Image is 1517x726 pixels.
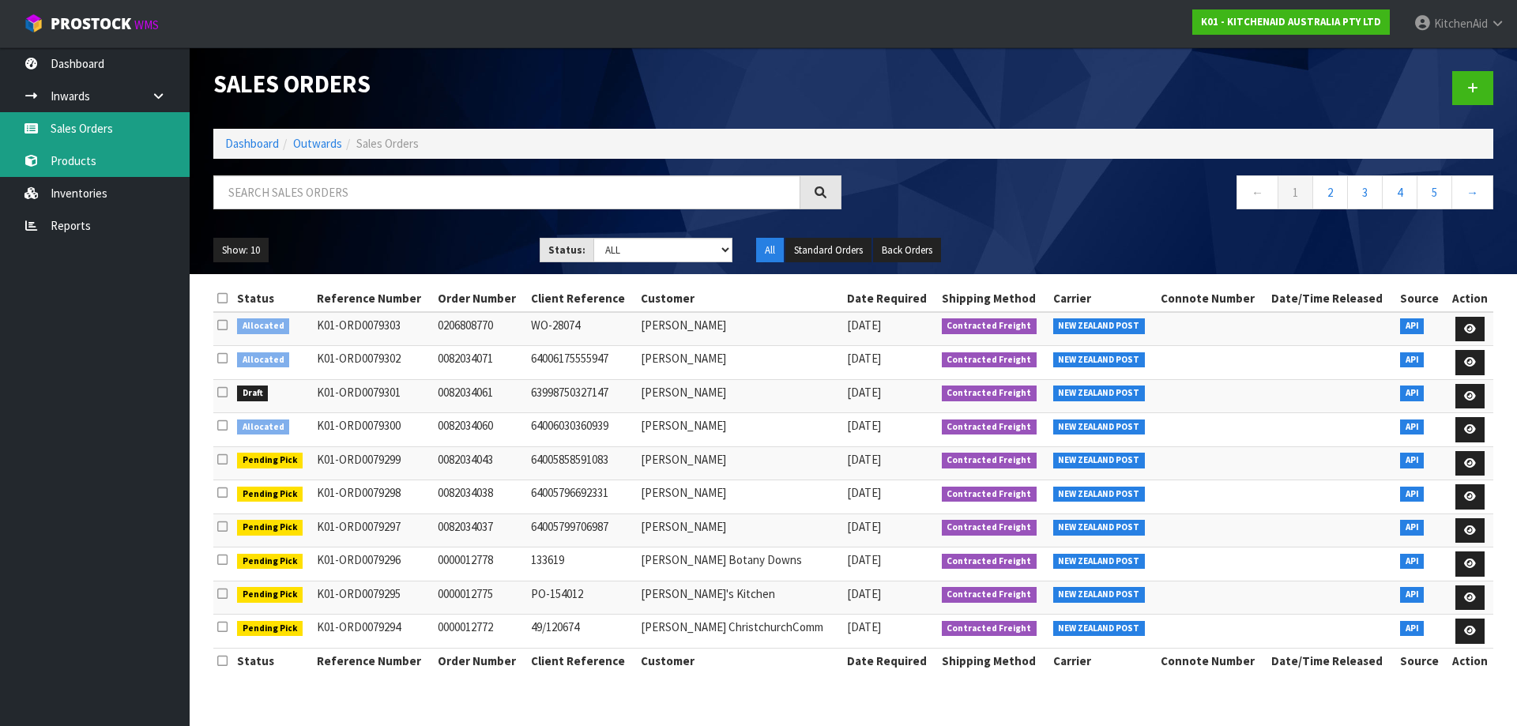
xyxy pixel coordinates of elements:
th: Carrier [1049,286,1158,311]
span: [DATE] [847,418,881,433]
td: [PERSON_NAME] [637,446,842,480]
span: KitchenAid [1434,16,1488,31]
td: [PERSON_NAME] [637,513,842,547]
td: K01-ORD0079300 [313,413,434,447]
td: 0000012778 [434,547,527,581]
span: [DATE] [847,485,881,500]
a: 3 [1347,175,1383,209]
span: NEW ZEALAND POST [1053,352,1146,368]
a: 5 [1417,175,1452,209]
span: Contracted Freight [942,554,1037,570]
span: API [1400,554,1425,570]
span: Allocated [237,318,290,334]
button: Back Orders [873,238,941,263]
span: NEW ZEALAND POST [1053,587,1146,603]
td: [PERSON_NAME] [637,379,842,413]
span: NEW ZEALAND POST [1053,453,1146,468]
th: Reference Number [313,648,434,673]
th: Source [1396,286,1447,311]
td: [PERSON_NAME] [637,480,842,514]
th: Date Required [843,648,938,673]
span: API [1400,487,1425,502]
td: K01-ORD0079294 [313,615,434,649]
th: Date/Time Released [1267,286,1396,311]
span: NEW ZEALAND POST [1053,554,1146,570]
td: [PERSON_NAME] [637,346,842,380]
th: Shipping Method [938,648,1049,673]
td: 64005799706987 [527,513,637,547]
th: Date/Time Released [1267,648,1396,673]
nav: Page navigation [865,175,1493,214]
td: PO-154012 [527,581,637,615]
span: [DATE] [847,351,881,366]
span: Pending Pick [237,520,303,536]
span: API [1400,419,1425,435]
td: K01-ORD0079299 [313,446,434,480]
th: Client Reference [527,648,637,673]
td: K01-ORD0079298 [313,480,434,514]
th: Customer [637,648,842,673]
td: 0082034038 [434,480,527,514]
th: Reference Number [313,286,434,311]
span: NEW ZEALAND POST [1053,318,1146,334]
span: API [1400,520,1425,536]
th: Customer [637,286,842,311]
td: WO-28074 [527,312,637,346]
span: Pending Pick [237,621,303,637]
td: 64005796692331 [527,480,637,514]
span: Contracted Freight [942,453,1037,468]
small: WMS [134,17,159,32]
a: Dashboard [225,136,279,151]
span: Pending Pick [237,554,303,570]
span: Contracted Freight [942,520,1037,536]
span: [DATE] [847,552,881,567]
td: K01-ORD0079295 [313,581,434,615]
strong: K01 - KITCHENAID AUSTRALIA PTY LTD [1201,15,1381,28]
td: 0082034037 [434,513,527,547]
td: 0082034060 [434,413,527,447]
button: Standard Orders [785,238,871,263]
a: 4 [1382,175,1417,209]
button: Show: 10 [213,238,269,263]
td: 133619 [527,547,637,581]
span: ProStock [51,13,131,34]
input: Search sales orders [213,175,800,209]
th: Carrier [1049,648,1158,673]
td: K01-ORD0079303 [313,312,434,346]
span: Draft [237,386,269,401]
span: [DATE] [847,385,881,400]
th: Client Reference [527,286,637,311]
td: 64006030360939 [527,413,637,447]
a: → [1451,175,1493,209]
span: NEW ZEALAND POST [1053,419,1146,435]
td: K01-ORD0079301 [313,379,434,413]
a: 2 [1312,175,1348,209]
th: Order Number [434,648,527,673]
th: Date Required [843,286,938,311]
th: Shipping Method [938,286,1049,311]
td: [PERSON_NAME]'s Kitchen [637,581,842,615]
span: API [1400,621,1425,637]
strong: Status: [548,243,585,257]
td: 0206808770 [434,312,527,346]
span: [DATE] [847,519,881,534]
span: Contracted Freight [942,318,1037,334]
td: 49/120674 [527,615,637,649]
span: Pending Pick [237,487,303,502]
th: Status [233,648,313,673]
td: K01-ORD0079302 [313,346,434,380]
span: Sales Orders [356,136,419,151]
td: [PERSON_NAME] Botany Downs [637,547,842,581]
th: Action [1446,286,1493,311]
span: Contracted Freight [942,419,1037,435]
span: API [1400,587,1425,603]
td: [PERSON_NAME] [637,312,842,346]
span: [DATE] [847,452,881,467]
span: Contracted Freight [942,621,1037,637]
span: [DATE] [847,586,881,601]
span: [DATE] [847,619,881,634]
td: 64006175555947 [527,346,637,380]
span: Contracted Freight [942,487,1037,502]
h1: Sales Orders [213,71,841,97]
th: Order Number [434,286,527,311]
